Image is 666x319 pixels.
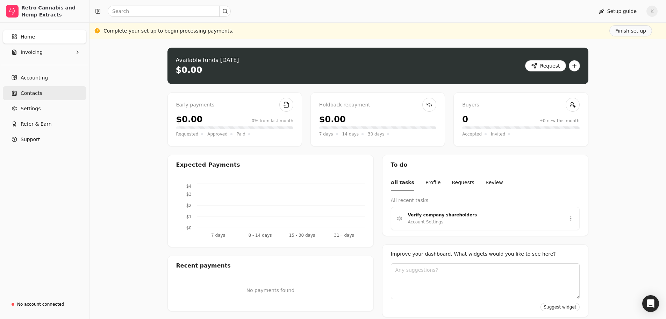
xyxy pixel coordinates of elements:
[207,131,228,138] span: Approved
[211,233,225,238] tspan: 7 days
[334,233,354,238] tspan: 31+ days
[3,132,86,146] button: Support
[391,250,580,258] div: Improve your dashboard. What widgets would you like to see here?
[176,113,203,126] div: $0.00
[342,131,359,138] span: 14 days
[289,233,315,238] tspan: 15 - 30 days
[176,56,239,64] div: Available funds [DATE]
[319,131,333,138] span: 7 days
[176,287,365,294] p: No payments found
[368,131,384,138] span: 30 days
[540,303,579,311] button: Suggest widget
[176,64,202,76] div: $0.00
[168,256,373,276] div: Recent payments
[491,131,505,138] span: Invited
[21,49,43,56] span: Invoicing
[452,175,474,191] button: Requests
[176,161,240,169] div: Expected Payments
[176,101,293,109] div: Early payments
[486,175,503,191] button: Review
[609,25,652,36] button: Finish set up
[408,219,443,226] div: Account Settings
[108,6,231,17] input: Search
[525,60,566,71] button: Request
[319,101,436,109] div: Holdback repayment
[103,27,234,35] div: Complete your set up to begin processing payments.
[462,101,579,109] div: Buyers
[176,131,199,138] span: Requested
[186,184,191,189] tspan: $4
[593,6,642,17] button: Setup guide
[3,102,86,116] a: Settings
[3,117,86,131] button: Refer & Earn
[3,45,86,59] button: Invoicing
[391,197,580,204] div: All recent tasks
[248,233,272,238] tspan: 8 - 14 days
[391,175,414,191] button: All tasks
[21,33,35,41] span: Home
[3,71,86,85] a: Accounting
[21,4,83,18] div: Retro Cannabis and Hemp Extracts
[3,86,86,100] a: Contacts
[539,118,580,124] div: +0 new this month
[21,105,41,112] span: Settings
[21,120,52,128] span: Refer & Earn
[186,203,191,208] tspan: $2
[21,74,48,82] span: Accounting
[17,301,64,307] div: No account connected
[408,211,557,219] div: Verify company shareholders
[3,298,86,311] a: No account connected
[646,6,658,17] button: K
[462,113,468,126] div: 0
[186,214,191,219] tspan: $1
[3,30,86,44] a: Home
[186,226,191,230] tspan: $0
[21,136,40,143] span: Support
[252,118,293,124] div: 0% from last month
[186,192,191,197] tspan: $3
[425,175,441,191] button: Profile
[642,295,659,312] div: Open Intercom Messenger
[319,113,346,126] div: $0.00
[382,155,588,175] div: To do
[462,131,482,138] span: Accepted
[237,131,245,138] span: Paid
[21,90,42,97] span: Contacts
